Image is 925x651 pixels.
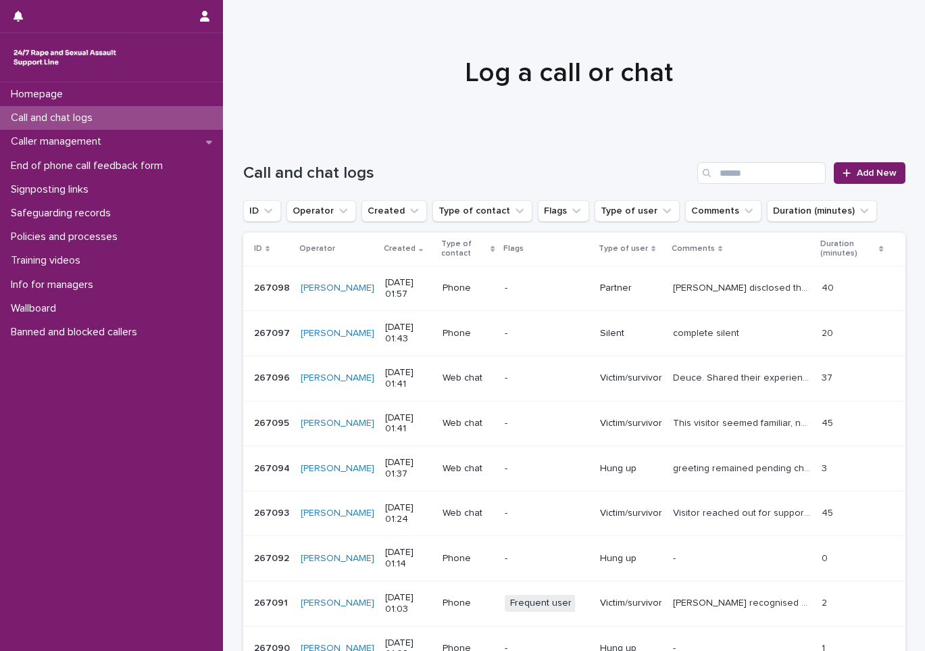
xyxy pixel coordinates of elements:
[11,44,119,71] img: rhQMoQhaT3yELyF149Cw
[254,505,292,519] p: 267093
[822,550,830,564] p: 0
[254,280,293,294] p: 267098
[834,162,905,184] a: Add New
[600,418,662,429] p: Victim/survivor
[443,418,494,429] p: Web chat
[254,415,292,429] p: 267095
[243,164,693,183] h1: Call and chat logs
[5,135,112,148] p: Caller management
[600,598,662,609] p: Victim/survivor
[243,491,905,536] tr: 267093267093 [PERSON_NAME] [DATE] 01:24Web chat-Victim/survivorVisitor reached out for support, o...
[600,372,662,384] p: Victim/survivor
[385,592,432,615] p: [DATE] 01:03
[385,277,432,300] p: [DATE] 01:57
[505,372,589,384] p: -
[301,328,374,339] a: [PERSON_NAME]
[301,508,374,519] a: [PERSON_NAME]
[822,370,835,384] p: 37
[822,595,830,609] p: 2
[673,415,814,429] p: This visitor seemed familiar, notably in their repetition of my name. They gave the name Ellie an...
[385,547,432,570] p: [DATE] 01:14
[5,112,103,124] p: Call and chat logs
[822,325,836,339] p: 20
[822,505,836,519] p: 45
[5,279,104,291] p: Info for managers
[767,200,877,222] button: Duration (minutes)
[299,241,335,256] p: Operator
[286,200,356,222] button: Operator
[385,457,432,480] p: [DATE] 01:37
[254,241,262,256] p: ID
[385,322,432,345] p: [DATE] 01:43
[243,356,905,401] tr: 267096267096 [PERSON_NAME] [DATE] 01:41Web chat-Victim/survivorDeuce. Shared their experience. To...
[505,553,589,564] p: -
[5,160,174,172] p: End of phone call feedback form
[301,463,374,475] a: [PERSON_NAME]
[505,418,589,429] p: -
[443,372,494,384] p: Web chat
[600,508,662,519] p: Victim/survivor
[673,280,814,294] p: Tracy disclosed that her disabled daughter was abused at school. Unsure on what has happened. Bee...
[243,536,905,581] tr: 267092267092 [PERSON_NAME] [DATE] 01:14Phone-Hung up-- 00
[673,505,814,519] p: Visitor reached out for support, originally from America but now residing in UK but some things a...
[301,598,374,609] a: [PERSON_NAME]
[505,283,589,294] p: -
[243,401,905,446] tr: 267095267095 [PERSON_NAME] [DATE] 01:41Web chat-Victim/survivorThis visitor seemed familiar, nota...
[673,370,814,384] p: Deuce. Shared their experience. Towards end of chat they disclosed their age (15) and I explained...
[673,595,814,609] p: Amber recognised me when I answered the phone, she mentioned she had not spoken to me in a long w...
[384,241,416,256] p: Created
[243,266,905,311] tr: 267098267098 [PERSON_NAME] [DATE] 01:57Phone-Partner[PERSON_NAME] disclosed that her disabled dau...
[361,200,427,222] button: Created
[5,302,67,315] p: Wallboard
[5,254,91,267] p: Training videos
[441,237,488,262] p: Type of contact
[385,502,432,525] p: [DATE] 01:24
[673,460,814,475] p: greeting remained pending chat ended
[5,207,122,220] p: Safeguarding records
[600,328,662,339] p: Silent
[600,553,662,564] p: Hung up
[538,200,589,222] button: Flags
[595,200,680,222] button: Type of user
[301,372,374,384] a: [PERSON_NAME]
[243,200,281,222] button: ID
[685,200,761,222] button: Comments
[505,463,589,475] p: -
[857,168,897,178] span: Add New
[243,311,905,356] tr: 267097267097 [PERSON_NAME] [DATE] 01:43Phone-Silentcomplete silentcomplete silent 2020
[385,412,432,435] p: [DATE] 01:41
[254,595,291,609] p: 267091
[5,326,148,339] p: Banned and blocked callers
[5,183,99,196] p: Signposting links
[503,241,524,256] p: Flags
[443,328,494,339] p: Phone
[600,463,662,475] p: Hung up
[254,460,293,475] p: 267094
[301,283,374,294] a: [PERSON_NAME]
[5,231,128,243] p: Policies and processes
[5,88,74,101] p: Homepage
[505,328,589,339] p: -
[599,241,648,256] p: Type of user
[243,581,905,626] tr: 267091267091 [PERSON_NAME] [DATE] 01:03PhoneFrequent userVictim/survivor[PERSON_NAME] recognised ...
[673,550,678,564] p: -
[243,446,905,491] tr: 267094267094 [PERSON_NAME] [DATE] 01:37Web chat-Hung upgreeting remained pending chat endedgreeti...
[238,57,900,89] h1: Log a call or chat
[672,241,715,256] p: Comments
[254,370,293,384] p: 267096
[820,237,876,262] p: Duration (minutes)
[697,162,826,184] input: Search
[443,463,494,475] p: Web chat
[600,283,662,294] p: Partner
[443,508,494,519] p: Web chat
[254,550,292,564] p: 267092
[443,283,494,294] p: Phone
[822,460,830,475] p: 3
[822,415,836,429] p: 45
[254,325,293,339] p: 267097
[301,553,374,564] a: [PERSON_NAME]
[673,325,742,339] p: complete silent
[432,200,532,222] button: Type of contact
[505,508,589,519] p: -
